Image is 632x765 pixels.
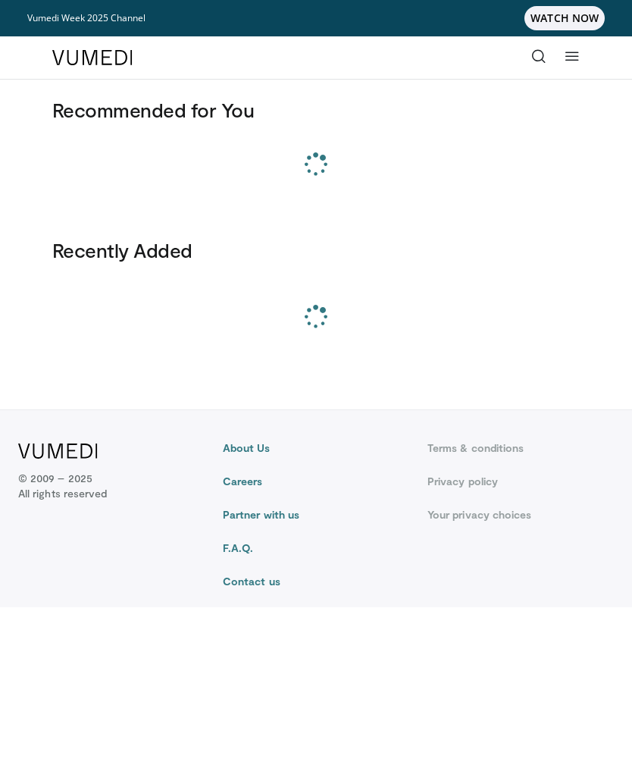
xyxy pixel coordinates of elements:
a: F.A.Q. [223,541,409,556]
span: WATCH NOW [524,6,605,30]
h3: Recommended for You [52,98,580,122]
a: About Us [223,441,409,456]
img: VuMedi Logo [52,50,133,65]
a: Vumedi Week 2025 ChannelWATCH NOW [27,6,605,30]
a: Partner with us [223,507,409,522]
a: Careers [223,474,409,489]
p: © 2009 – 2025 [18,471,107,501]
h3: Recently Added [52,238,580,262]
a: Privacy policy [427,474,614,489]
a: Contact us [223,574,409,589]
img: VuMedi Logo [18,444,98,459]
a: Your privacy choices [427,507,614,522]
span: All rights reserved [18,486,107,501]
a: Terms & conditions [427,441,614,456]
